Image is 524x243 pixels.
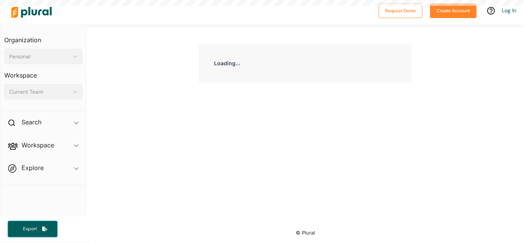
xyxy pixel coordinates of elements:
[296,230,315,236] small: © Plural
[430,6,476,14] a: Create Account
[430,3,476,18] button: Create Account
[18,226,42,232] span: Export
[9,53,70,61] div: Personal
[9,88,70,96] div: Current Team
[199,44,412,83] div: Loading...
[21,118,41,126] h2: Search
[379,3,422,18] button: Request Demo
[4,29,82,46] h3: Organization
[8,221,58,237] button: Export
[379,6,422,14] a: Request Demo
[502,7,516,14] a: Log In
[4,64,82,81] h3: Workspace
